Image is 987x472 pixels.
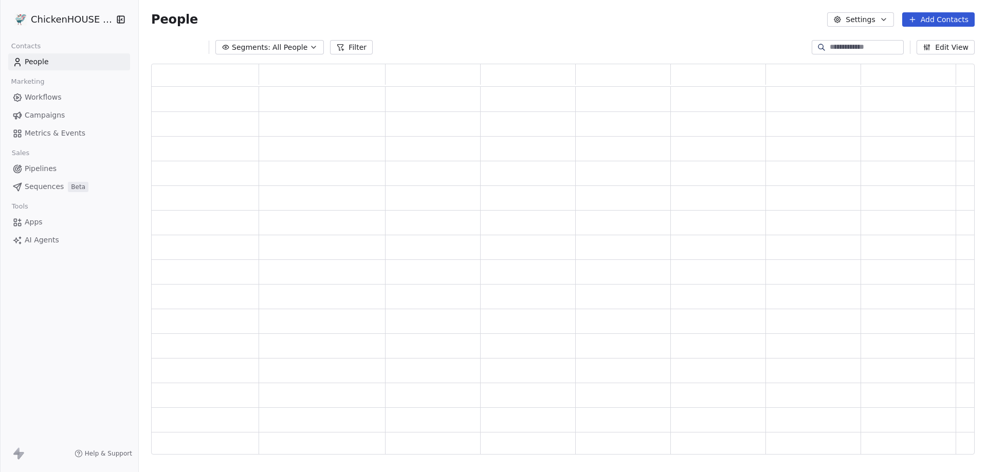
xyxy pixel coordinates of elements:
span: All People [272,42,307,53]
span: Campaigns [25,110,65,121]
a: Metrics & Events [8,125,130,142]
span: Tools [7,199,32,214]
span: Segments: [232,42,270,53]
span: Metrics & Events [25,128,85,139]
span: People [151,12,198,27]
img: 4.jpg [14,13,27,26]
span: Marketing [7,74,49,89]
a: Pipelines [8,160,130,177]
span: Beta [68,182,88,192]
span: Sales [7,145,34,161]
a: People [8,53,130,70]
button: Edit View [917,40,975,54]
span: Help & Support [85,449,132,458]
span: AI Agents [25,235,59,246]
a: Campaigns [8,107,130,124]
span: Apps [25,217,43,228]
span: People [25,56,49,67]
span: Sequences [25,181,64,192]
a: AI Agents [8,232,130,249]
span: ChickenHOUSE snc [31,13,113,26]
span: Pipelines [25,163,57,174]
button: Filter [330,40,373,54]
a: Workflows [8,89,130,106]
span: Workflows [25,92,62,103]
button: Add Contacts [902,12,975,27]
a: Help & Support [75,449,132,458]
button: ChickenHOUSE snc [12,11,109,28]
a: SequencesBeta [8,178,130,195]
button: Settings [827,12,893,27]
span: Contacts [7,39,45,54]
a: Apps [8,214,130,231]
